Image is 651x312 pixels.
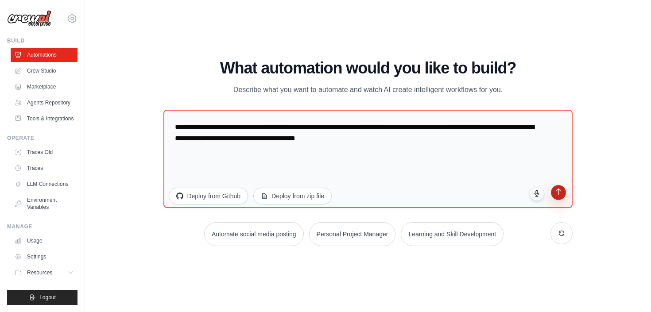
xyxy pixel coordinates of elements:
[401,222,504,246] button: Learning and Skill Development
[11,112,77,126] a: Tools & Integrations
[7,37,77,44] div: Build
[11,266,77,280] button: Resources
[11,161,77,175] a: Traces
[11,48,77,62] a: Automations
[11,64,77,78] a: Crew Studio
[11,80,77,94] a: Marketplace
[219,84,517,96] p: Describe what you want to automate and watch AI create intelligent workflows for you.
[204,222,304,246] button: Automate social media posting
[11,96,77,110] a: Agents Repository
[309,222,396,246] button: Personal Project Manager
[607,270,651,312] iframe: Chat Widget
[11,234,77,248] a: Usage
[27,269,52,276] span: Resources
[163,59,572,77] h1: What automation would you like to build?
[7,223,77,230] div: Manage
[7,135,77,142] div: Operate
[11,250,77,264] a: Settings
[7,290,77,305] button: Logout
[7,10,51,27] img: Logo
[169,188,248,204] button: Deploy from Github
[39,294,56,301] span: Logout
[11,177,77,191] a: LLM Connections
[253,188,332,204] button: Deploy from zip file
[11,145,77,159] a: Traces Old
[11,193,77,214] a: Environment Variables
